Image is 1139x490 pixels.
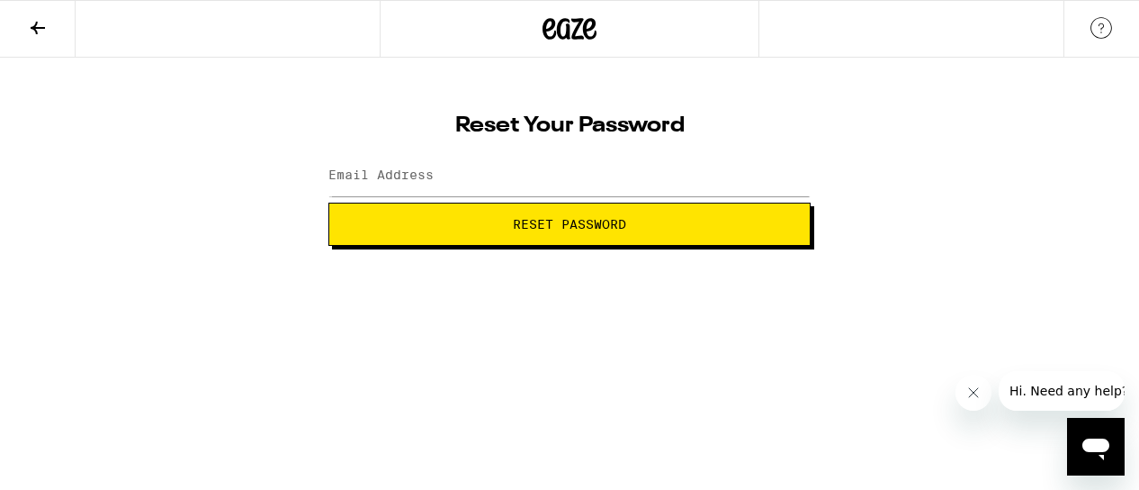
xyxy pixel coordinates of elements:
[328,168,434,182] label: Email Address
[999,371,1125,411] iframe: Message from company
[11,13,130,27] span: Hi. Need any help?
[1067,418,1125,476] iframe: Button to launch messaging window
[955,375,991,411] iframe: Close message
[328,156,811,196] input: Email Address
[328,115,811,137] h1: Reset Your Password
[328,203,811,246] button: Reset Password
[513,218,626,231] span: Reset Password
